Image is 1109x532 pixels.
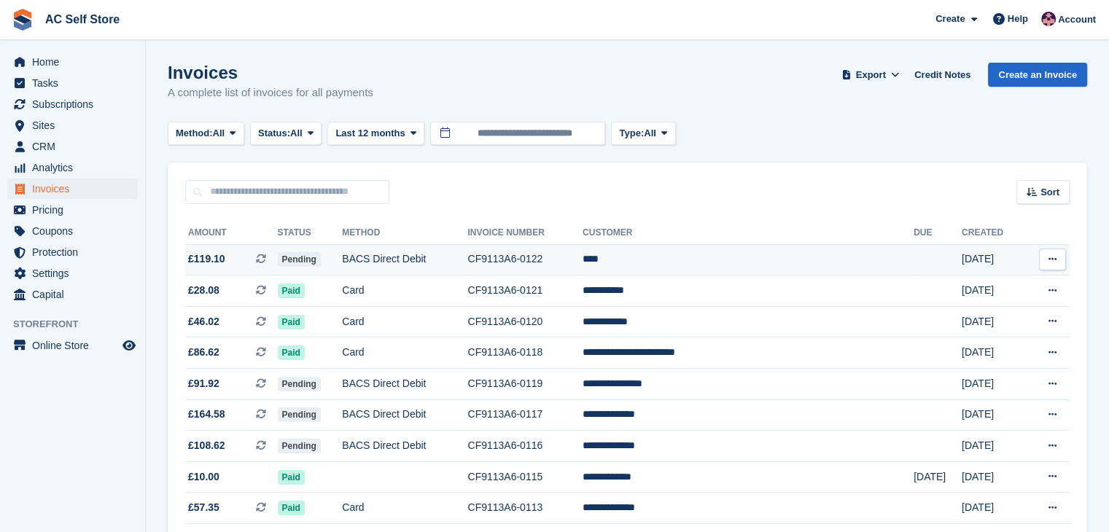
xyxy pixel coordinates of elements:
span: £108.62 [188,438,225,453]
span: £28.08 [188,283,219,298]
span: Pending [278,439,321,453]
a: menu [7,157,138,178]
td: CF9113A6-0115 [467,461,583,493]
td: BACS Direct Debit [342,431,467,462]
a: menu [7,263,138,283]
button: Method: All [168,122,244,146]
td: [DATE] [962,399,1024,431]
span: Home [32,52,120,72]
td: CF9113A6-0117 [467,399,583,431]
td: [DATE] [962,275,1024,307]
td: CF9113A6-0119 [467,369,583,400]
span: All [644,126,656,141]
a: menu [7,221,138,241]
span: Coupons [32,221,120,241]
span: £10.00 [188,469,219,485]
span: Paid [278,345,305,360]
span: Sort [1040,185,1059,200]
a: Credit Notes [908,63,976,87]
td: [DATE] [962,306,1024,337]
span: £86.62 [188,345,219,360]
span: Invoices [32,179,120,199]
th: Status [278,222,343,245]
span: Create [935,12,965,26]
td: [DATE] [962,369,1024,400]
td: CF9113A6-0116 [467,431,583,462]
span: Status: [258,126,290,141]
a: menu [7,52,138,72]
span: Analytics [32,157,120,178]
button: Status: All [250,122,322,146]
a: menu [7,115,138,136]
span: £119.10 [188,251,225,267]
span: Sites [32,115,120,136]
span: Online Store [32,335,120,356]
a: menu [7,284,138,305]
span: Pending [278,407,321,422]
span: Paid [278,501,305,515]
span: £57.35 [188,500,219,515]
td: BACS Direct Debit [342,399,467,431]
th: Amount [185,222,278,245]
span: Pricing [32,200,120,220]
span: CRM [32,136,120,157]
span: Export [856,68,886,82]
span: Last 12 months [335,126,405,141]
a: menu [7,136,138,157]
span: Settings [32,263,120,283]
h1: Invoices [168,63,373,82]
th: Invoice Number [467,222,583,245]
span: Capital [32,284,120,305]
span: Paid [278,283,305,298]
a: menu [7,200,138,220]
a: Preview store [120,337,138,354]
span: Help [1008,12,1028,26]
td: [DATE] [962,461,1024,493]
td: Card [342,493,467,524]
button: Export [838,63,903,87]
td: [DATE] [962,493,1024,524]
a: Create an Invoice [988,63,1087,87]
span: £164.58 [188,407,225,422]
td: CF9113A6-0118 [467,337,583,369]
a: AC Self Store [39,7,125,31]
span: Tasks [32,73,120,93]
span: Storefront [13,317,145,332]
td: CF9113A6-0122 [467,244,583,275]
td: CF9113A6-0113 [467,493,583,524]
a: menu [7,94,138,114]
span: All [213,126,225,141]
span: Protection [32,242,120,262]
td: CF9113A6-0120 [467,306,583,337]
td: BACS Direct Debit [342,369,467,400]
td: CF9113A6-0121 [467,275,583,307]
td: [DATE] [962,431,1024,462]
span: Subscriptions [32,94,120,114]
span: Paid [278,315,305,329]
span: Method: [176,126,213,141]
span: All [290,126,303,141]
a: menu [7,179,138,199]
span: £46.02 [188,314,219,329]
span: Pending [278,252,321,267]
td: [DATE] [962,337,1024,369]
span: Paid [278,470,305,485]
span: Account [1058,12,1096,27]
td: [DATE] [914,461,962,493]
th: Customer [583,222,914,245]
button: Type: All [611,122,675,146]
td: BACS Direct Debit [342,244,467,275]
span: Pending [278,377,321,391]
td: Card [342,275,467,307]
td: [DATE] [962,244,1024,275]
a: menu [7,73,138,93]
span: £91.92 [188,376,219,391]
img: Ted Cox [1041,12,1056,26]
th: Method [342,222,467,245]
a: menu [7,335,138,356]
td: Card [342,337,467,369]
th: Created [962,222,1024,245]
span: Type: [619,126,644,141]
p: A complete list of invoices for all payments [168,85,373,101]
td: Card [342,306,467,337]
